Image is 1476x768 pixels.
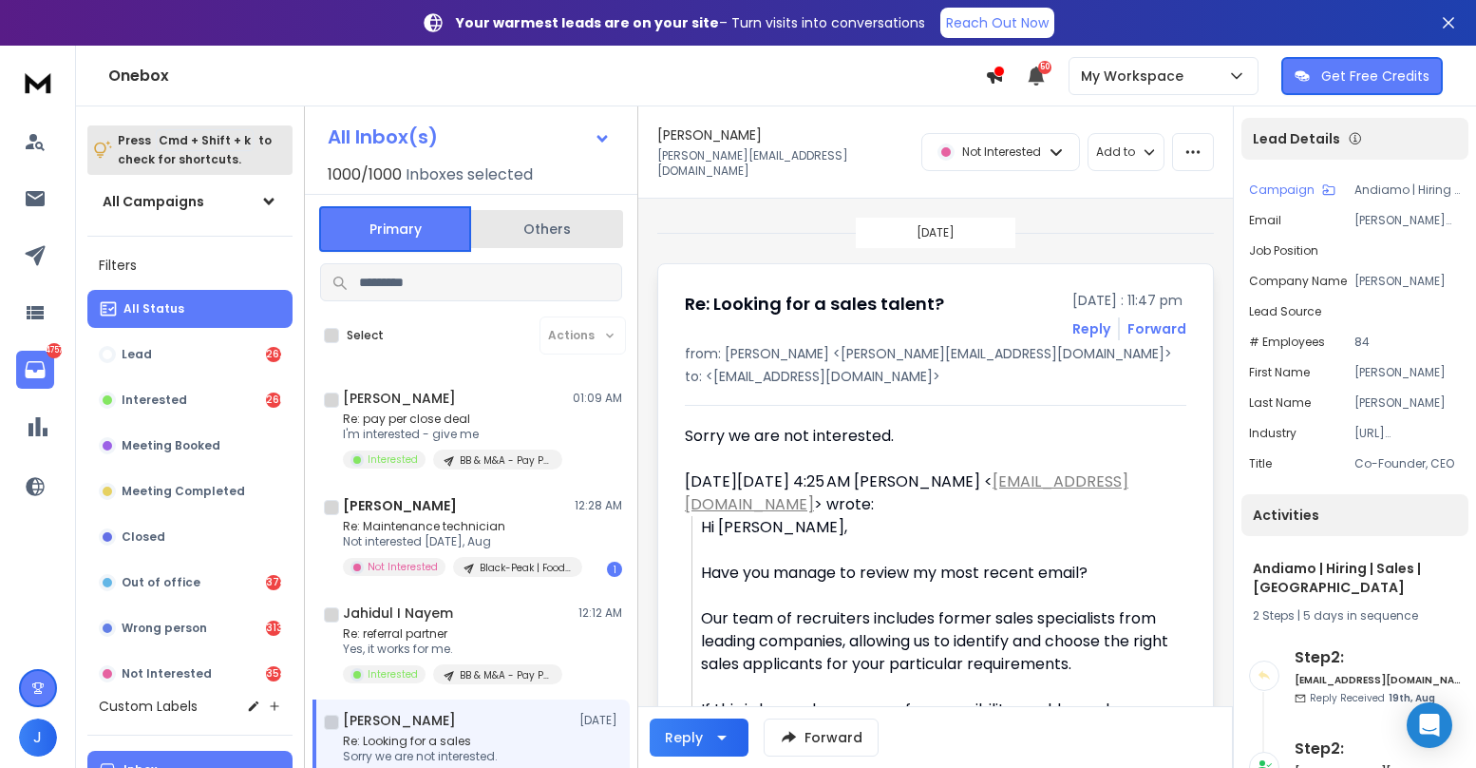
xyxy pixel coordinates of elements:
div: If this is beyond your area of responsibility, could you please forward it to the right person? [701,699,1171,744]
p: My Workspace [1081,67,1191,86]
button: Closed [87,518,293,556]
p: Re: pay per close deal [343,412,562,427]
button: All Inbox(s) [312,118,626,156]
p: [URL][DOMAIN_NAME] [1354,426,1461,441]
p: BB & M&A - Pay Per Meeting [460,453,551,468]
h1: [PERSON_NAME] [657,125,762,144]
h1: Re: Looking for a sales talent? [685,291,944,317]
p: Company Name [1249,274,1347,289]
div: Sorry we are not interested. [685,425,1171,448]
span: 50 [1038,61,1051,74]
p: Campaign [1249,182,1315,198]
button: Primary [319,206,471,252]
button: Meeting Completed [87,472,293,510]
h1: Onebox [108,65,985,87]
p: 12:28 AM [575,498,622,513]
button: Campaign [1249,182,1335,198]
p: – Turn visits into conversations [456,13,925,32]
p: BB & M&A - Pay Per Meeting [460,668,551,682]
h1: Andiamo | Hiring | Sales | [GEOGRAPHIC_DATA] [1253,559,1457,597]
p: Re: Maintenance technician [343,519,571,534]
p: Press to check for shortcuts. [118,131,272,169]
div: Activities [1241,494,1468,536]
button: Lead262 [87,336,293,374]
p: Lead Source [1249,304,1321,319]
button: Others [471,208,623,250]
h6: [EMAIL_ADDRESS][DOMAIN_NAME] [1295,673,1461,687]
button: Wrong person313 [87,609,293,647]
strong: Your warmest leads are on your site [456,13,719,32]
button: Get Free Credits [1281,57,1443,95]
div: Hi [PERSON_NAME], [701,516,1171,539]
label: Select [347,328,384,343]
p: Interested [122,393,187,408]
p: [DATE] [917,225,955,240]
button: All Campaigns [87,182,293,221]
h3: Custom Labels [99,697,198,716]
div: 3542 [266,666,281,682]
div: Forward [1127,319,1186,338]
button: J [19,719,57,757]
a: Reach Out Now [940,8,1054,38]
img: logo [19,65,57,100]
p: Not Interested [122,666,212,682]
p: Not interested [DATE], Aug [343,534,571,549]
p: [PERSON_NAME][EMAIL_ADDRESS][DOMAIN_NAME] [1354,213,1461,228]
p: Lead [122,347,152,362]
span: 19th, Aug [1389,691,1435,705]
div: | [1253,608,1457,624]
span: Cmd + Shift + k [156,129,254,151]
div: Our team of recruiters includes former sales specialists from leading companies, allowing us to i... [701,607,1171,676]
div: Open Intercom Messenger [1407,702,1452,748]
button: Forward [764,719,879,757]
p: Closed [122,529,165,545]
button: Reply [650,719,748,757]
h1: [PERSON_NAME] [343,389,456,408]
a: [EMAIL_ADDRESS][DOMAIN_NAME] [685,470,1128,515]
div: 313 [266,621,281,636]
p: Re: referral partner [343,626,562,642]
h1: Jahidul I Nayem [343,604,453,623]
p: Black-Peak | Food Production | [GEOGRAPHIC_DATA] [480,561,571,575]
p: [PERSON_NAME][EMAIL_ADDRESS][DOMAIN_NAME] [657,148,910,179]
p: First Name [1249,365,1310,380]
p: Title [1249,456,1272,471]
p: Reply Received [1310,691,1435,705]
p: 84 [1354,335,1461,350]
div: 374 [266,575,281,590]
p: Email [1249,213,1281,228]
p: Get Free Credits [1321,67,1429,86]
p: [PERSON_NAME] [1354,274,1461,289]
p: Last Name [1249,395,1311,411]
button: All Status [87,290,293,328]
p: [DATE] [579,713,622,728]
div: Reply [665,728,703,747]
p: All Status [123,301,184,317]
h6: Step 2 : [1295,738,1461,760]
h1: All Campaigns [103,192,204,211]
span: 2 Steps [1253,607,1295,624]
p: Industry [1249,426,1296,441]
p: 4757 [47,343,62,358]
span: 5 days in sequence [1303,607,1418,624]
p: # Employees [1249,335,1325,350]
div: 262 [266,347,281,362]
button: Out of office374 [87,564,293,602]
div: [DATE][DATE] 4:25 AM [PERSON_NAME] < > wrote: [685,470,1171,516]
p: Sorry we are not interested. [343,749,571,764]
p: Re: Looking for a sales [343,734,571,749]
p: Reach Out Now [946,13,1049,32]
p: Co-Founder, CEO [1354,456,1461,471]
p: Meeting Completed [122,484,245,499]
button: Not Interested3542 [87,655,293,693]
h1: [PERSON_NAME] [343,496,457,515]
div: 1 [607,562,622,577]
h6: Step 2 : [1295,646,1461,669]
p: to: <[EMAIL_ADDRESS][DOMAIN_NAME]> [685,367,1186,386]
p: 01:09 AM [573,391,622,406]
div: Have you manage to review my most recent email? [701,562,1171,585]
p: Lead Details [1253,129,1340,148]
h3: Filters [87,252,293,278]
p: [DATE] : 11:47 pm [1072,291,1186,310]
